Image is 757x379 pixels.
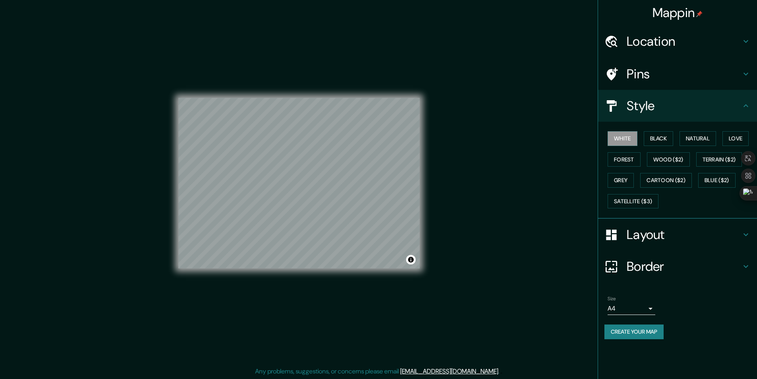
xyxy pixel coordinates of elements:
button: Grey [608,173,634,188]
label: Size [608,295,616,302]
button: White [608,131,637,146]
button: Satellite ($3) [608,194,658,209]
h4: Border [627,258,741,274]
button: Forest [608,152,641,167]
div: A4 [608,302,655,315]
div: Layout [598,219,757,251]
a: [EMAIL_ADDRESS][DOMAIN_NAME] [400,367,498,375]
div: Pins [598,58,757,90]
div: Location [598,25,757,57]
img: pin-icon.png [696,11,703,17]
div: . [500,367,501,376]
button: Blue ($2) [698,173,736,188]
h4: Style [627,98,741,114]
p: Any problems, suggestions, or concerns please email . [255,367,500,376]
h4: Layout [627,227,741,243]
h4: Location [627,33,741,49]
button: Terrain ($2) [696,152,742,167]
button: Toggle attribution [406,255,416,264]
button: Natural [680,131,716,146]
div: . [501,367,502,376]
button: Black [644,131,674,146]
h4: Pins [627,66,741,82]
div: Style [598,90,757,122]
button: Cartoon ($2) [640,173,692,188]
canvas: Map [178,98,420,268]
button: Love [722,131,749,146]
h4: Mappin [652,5,703,21]
iframe: Help widget launcher [686,348,748,370]
button: Wood ($2) [647,152,690,167]
button: Create your map [604,325,664,339]
div: Border [598,251,757,282]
